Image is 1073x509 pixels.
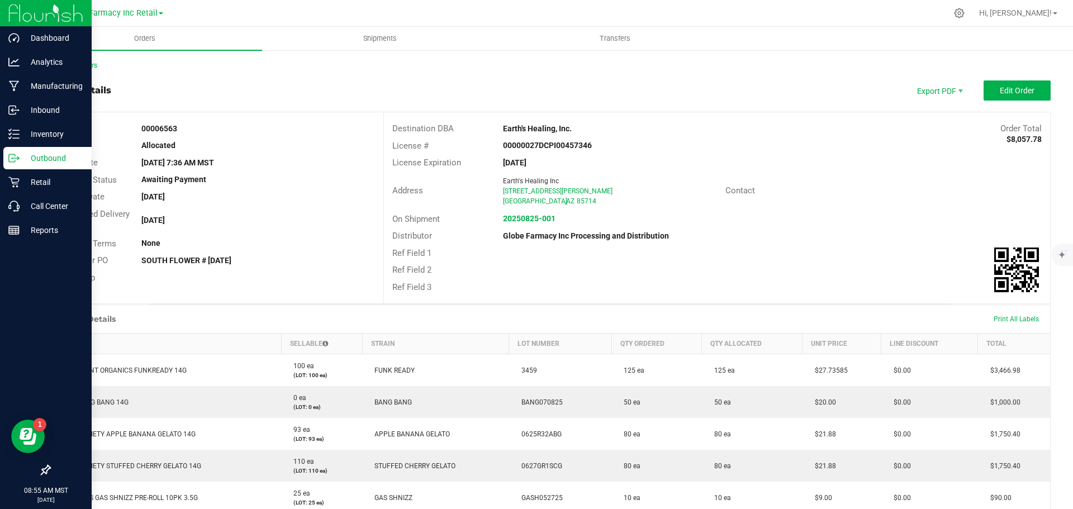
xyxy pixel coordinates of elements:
span: Ref Field 3 [392,282,431,292]
span: License # [392,141,429,151]
th: Qty Ordered [611,334,701,354]
span: 93 ea [288,426,310,434]
strong: Globe Farmacy Inc Processing and Distribution [503,231,669,240]
span: $1,750.40 [985,430,1020,438]
a: 20250825-001 [503,214,556,223]
a: Shipments [262,27,497,50]
span: $3,466.98 [985,367,1020,374]
span: 110 ea [288,458,314,465]
p: (LOT: 110 ea) [288,467,355,475]
span: DGT BANG BANG 14G [57,398,129,406]
span: , [565,197,566,205]
span: $0.00 [888,398,911,406]
iframe: Resource center unread badge [33,418,46,431]
inline-svg: Inventory [8,129,20,140]
span: Shipments [348,34,412,44]
inline-svg: Call Center [8,201,20,212]
img: Scan me! [994,248,1039,292]
span: $90.00 [985,494,1012,502]
span: GAS SHNIZZ [369,494,412,502]
span: Print All Labels [994,315,1039,323]
strong: 00000027DCPI00457346 [503,141,592,150]
span: 125 ea [618,367,644,374]
p: (LOT: 0 ea) [288,403,355,411]
span: Earth's Healing Inc [503,177,559,185]
span: Orders [119,34,170,44]
span: 10 ea [618,494,640,502]
th: Strain [362,334,509,354]
span: Hi, [PERSON_NAME]! [979,8,1052,17]
span: Transfers [585,34,645,44]
a: Transfers [497,27,733,50]
span: $21.88 [809,430,836,438]
iframe: Resource center [11,420,45,453]
a: Orders [27,27,262,50]
span: STUFFED CHERRY GELATO [369,462,455,470]
span: On Shipment [392,214,440,224]
p: Dashboard [20,31,87,45]
p: Retail [20,175,87,189]
span: HYH SOCIETY STUFFED CHERRY GELATO 14G [57,462,201,470]
strong: [DATE] [141,216,165,225]
span: 50 ea [618,398,640,406]
inline-svg: Outbound [8,153,20,164]
th: Line Discount [881,334,978,354]
span: ABUNDANT ORGANICS FUNKREADY 14G [57,367,187,374]
span: $1,000.00 [985,398,1020,406]
p: Call Center [20,199,87,213]
span: Distributor [392,231,432,241]
strong: Awaiting Payment [141,175,206,184]
th: Sellable [281,334,362,354]
span: Ref Field 2 [392,265,431,275]
p: (LOT: 100 ea) [288,371,355,379]
strong: [DATE] [141,192,165,201]
span: 0 ea [288,394,306,402]
p: Inventory [20,127,87,141]
span: 3459 [516,367,537,374]
span: HYH SOCIETY APPLE BANANA GELATO 14G [57,430,196,438]
span: 0625R32ABG [516,430,562,438]
span: 80 ea [618,430,640,438]
p: [DATE] [5,496,87,504]
inline-svg: Dashboard [8,32,20,44]
span: FUNK READY [369,367,415,374]
span: Edit Order [1000,86,1034,95]
span: Contact [725,185,755,196]
span: GASH052725 [516,494,563,502]
span: 100 ea [288,362,314,370]
p: Inbound [20,103,87,117]
p: Outbound [20,151,87,165]
th: Unit Price [803,334,881,354]
span: BANG070825 [516,398,563,406]
inline-svg: Manufacturing [8,80,20,92]
span: 10 ea [709,494,731,502]
span: Globe Farmacy Inc Retail [65,8,158,18]
inline-svg: Retail [8,177,20,188]
div: Manage settings [952,8,966,18]
th: Lot Number [509,334,611,354]
th: Total [978,334,1050,354]
span: BANG BANG [369,398,412,406]
strong: Earth's Healing, Inc. [503,124,572,133]
span: [STREET_ADDRESS][PERSON_NAME] [503,187,613,195]
span: $0.00 [888,430,911,438]
inline-svg: Analytics [8,56,20,68]
span: 125 ea [709,367,735,374]
p: Reports [20,223,87,237]
span: Requested Delivery Date [58,209,130,232]
strong: [DATE] 7:36 AM MST [141,158,214,167]
span: Address [392,185,423,196]
p: Analytics [20,55,87,69]
span: $27.73585 [809,367,848,374]
strong: None [141,239,160,248]
span: $0.00 [888,462,911,470]
span: Export PDF [905,80,972,101]
qrcode: 00006563 [994,248,1039,292]
span: 80 ea [618,462,640,470]
span: 80 ea [709,462,731,470]
th: Qty Allocated [702,334,803,354]
span: 80 ea [709,430,731,438]
span: $20.00 [809,398,836,406]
